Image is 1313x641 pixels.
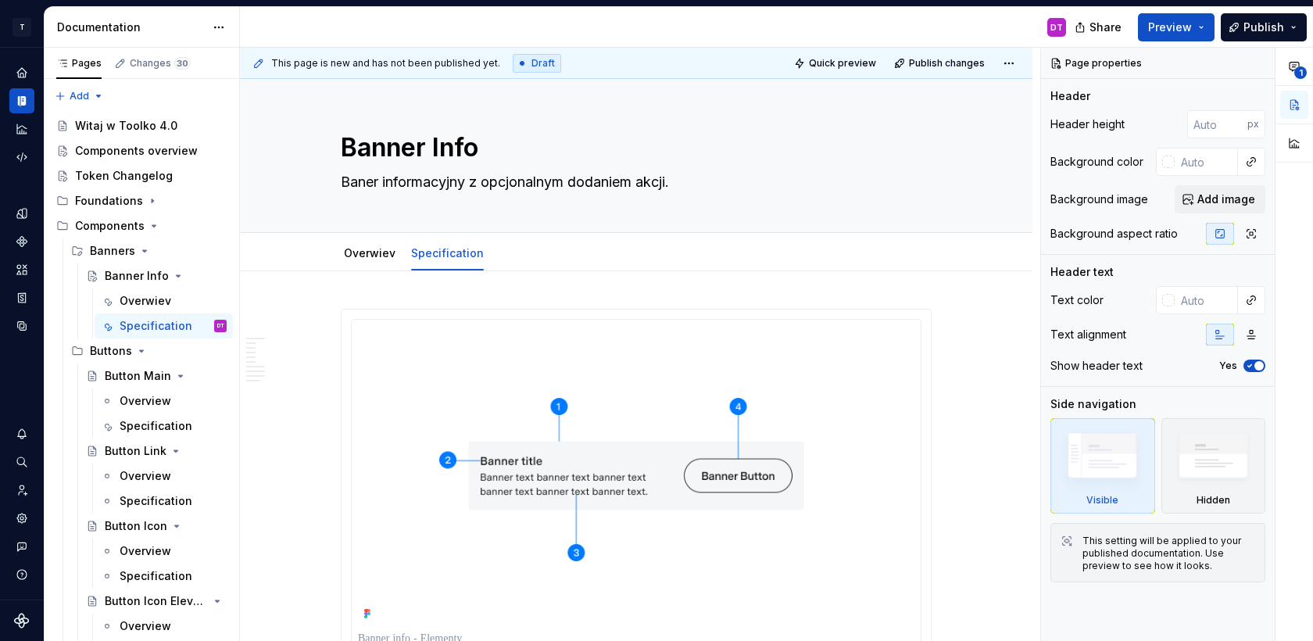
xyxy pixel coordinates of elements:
button: Notifications [9,421,34,446]
span: Share [1089,20,1122,35]
div: Components [50,213,233,238]
div: Hidden [1197,494,1230,507]
span: Add image [1197,192,1255,207]
button: Search ⌘K [9,449,34,474]
div: Banner Info [105,268,169,284]
div: Buttons [65,338,233,363]
button: Quick preview [789,52,883,74]
a: SpecificationDT [95,313,233,338]
div: Specification [120,493,192,509]
svg: Supernova Logo [14,613,30,628]
a: Documentation [9,88,34,113]
a: Overwiev [95,288,233,313]
div: Text alignment [1050,327,1126,342]
a: Button Main [80,363,233,389]
div: Header [1050,88,1090,104]
button: Add image [1175,185,1265,213]
a: Overwiev [344,246,395,260]
div: Overview [120,543,171,559]
div: Hidden [1161,418,1266,514]
label: Yes [1219,360,1237,372]
a: Specification [95,414,233,439]
a: Components overview [50,138,233,163]
div: Side navigation [1050,396,1136,412]
button: Share [1067,13,1132,41]
div: Button Main [105,368,171,384]
div: Show header text [1050,358,1143,374]
a: Invite team [9,478,34,503]
span: 30 [174,57,191,70]
div: DT [1050,21,1063,34]
a: Specification [95,489,233,514]
div: Overview [120,393,171,409]
textarea: Banner Info [338,129,928,167]
a: Design tokens [9,201,34,226]
div: Changes [130,57,191,70]
a: Settings [9,506,34,531]
span: 1 [1294,66,1307,79]
div: Overview [120,618,171,634]
a: Storybook stories [9,285,34,310]
span: Add [70,90,89,102]
div: Banners [65,238,233,263]
a: Banner Info [80,263,233,288]
div: Components [75,218,145,234]
div: Background color [1050,154,1143,170]
div: Components overview [75,143,198,159]
div: Foundations [75,193,143,209]
button: Preview [1138,13,1215,41]
div: Text color [1050,292,1104,308]
div: Specification [120,568,192,584]
div: DT [217,318,224,334]
span: Preview [1148,20,1192,35]
div: Foundations [50,188,233,213]
div: Documentation [57,20,205,35]
a: Overview [95,389,233,414]
a: Button Icon [80,514,233,539]
div: Home [9,60,34,85]
a: Analytics [9,116,34,141]
textarea: Baner informacyjny z opcjonalnym dodaniem akcji. [338,170,928,195]
div: Background aspect ratio [1050,226,1178,242]
a: Specification [411,246,484,260]
button: T [3,10,41,44]
span: This page is new and has not been published yet. [271,57,500,70]
div: Header text [1050,264,1114,280]
button: Add [50,85,109,107]
a: Components [9,229,34,254]
div: Specification [120,418,192,434]
a: Button Link [80,439,233,464]
div: Buttons [90,343,132,359]
a: Specification [95,564,233,589]
div: Header height [1050,116,1125,132]
a: Button Icon Elevated [80,589,233,614]
div: Visible [1086,494,1118,507]
input: Auto [1175,286,1238,314]
a: Data sources [9,313,34,338]
div: Specification [405,236,490,269]
input: Auto [1187,110,1247,138]
button: Contact support [9,534,34,559]
div: This setting will be applied to your published documentation. Use preview to see how it looks. [1082,535,1255,572]
p: px [1247,118,1259,131]
a: Code automation [9,145,34,170]
span: Draft [531,57,555,70]
a: Overview [95,539,233,564]
div: Overwiev [120,293,171,309]
span: Quick preview [809,57,876,70]
div: Token Changelog [75,168,173,184]
div: Visible [1050,418,1155,514]
div: Button Icon [105,518,167,534]
div: Button Icon Elevated [105,593,208,609]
